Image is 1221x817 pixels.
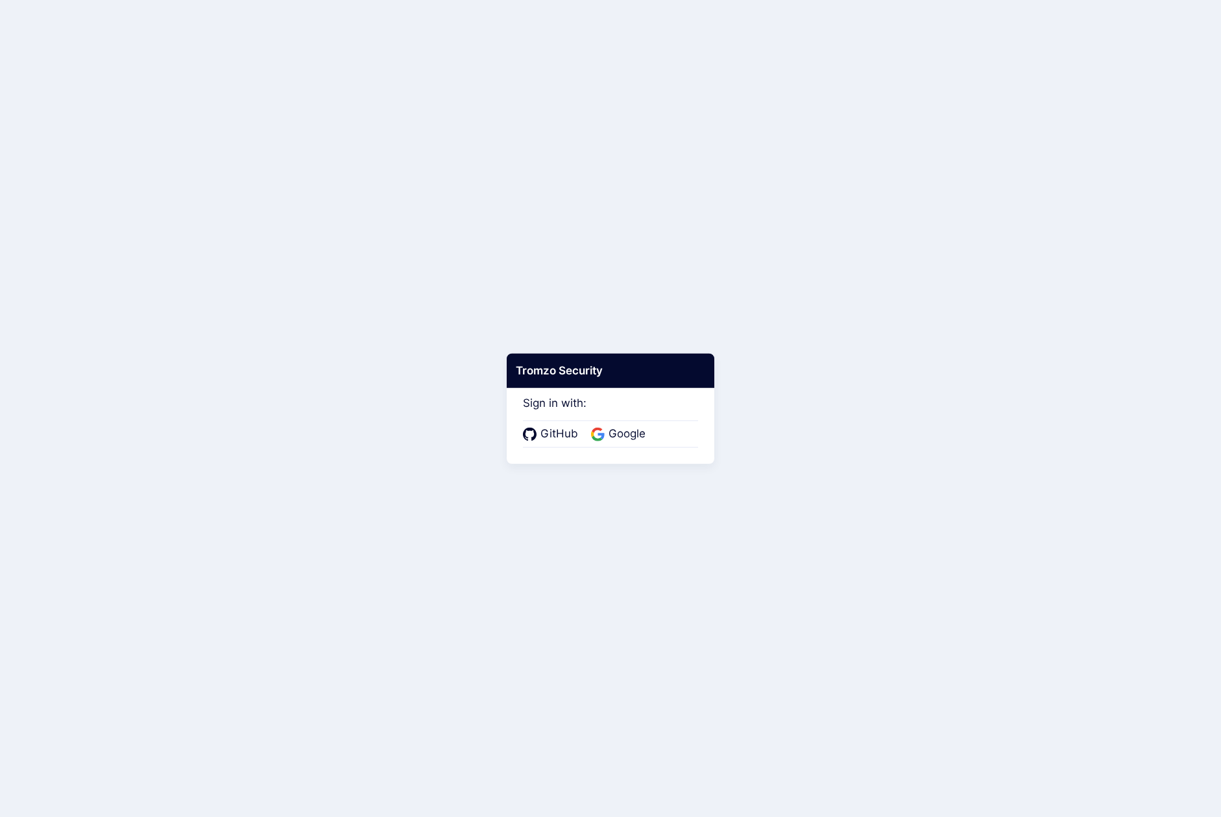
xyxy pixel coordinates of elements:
span: GitHub [537,426,582,443]
a: GitHub [523,426,582,443]
a: Google [591,426,649,443]
div: Sign in with: [523,378,698,447]
div: Tromzo Security [507,353,714,388]
span: Google [605,426,649,443]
